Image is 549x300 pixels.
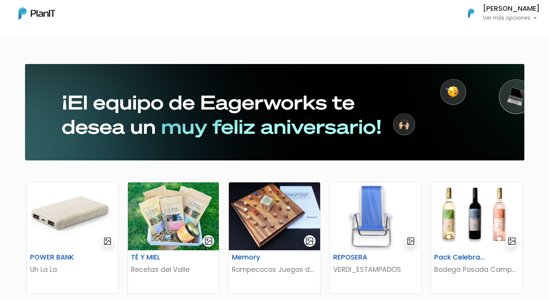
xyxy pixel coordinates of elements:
h6: REPOSERA [329,253,391,261]
p: Rompecocos Juegos de Ingenio [232,265,317,275]
h6: [PERSON_NAME] [483,5,540,12]
a: gallery-light TÈ Y MIEL Recetas del Valle [128,182,219,294]
a: gallery-light Pack Celebración Bodega Posada Campotinto [431,182,522,294]
p: Recetas del Valle [131,265,216,275]
img: gallery-light [507,237,516,246]
h6: POWER BANK [25,253,88,261]
img: thumb_WhatsApp_Image_2025-06-21_at_11.38.19.jpeg [27,182,118,250]
h6: Memory [227,253,290,261]
img: thumb_Captura_de_pantalla_2024-09-05_150832.png [330,182,421,250]
img: gallery-light [406,237,415,246]
h6: TÈ Y MIEL [126,253,189,261]
a: gallery-light REPOSERA VERDI_ESTAMPADOS [330,182,421,294]
p: Bodega Posada Campotinto [434,265,519,275]
img: PlanIt Logo [463,5,480,22]
img: gallery-light [103,237,112,246]
img: thumb_2000___2000-Photoroom_-_2024-09-23T164353.701.jpg [431,182,522,250]
img: gallery-light [204,237,213,246]
img: thumb_Memory.PNG [229,182,320,250]
img: thumb_PHOTO-2024-04-09-14-21-58.jpg [128,182,219,250]
h6: Pack Celebración [430,253,492,261]
a: gallery-light Memory Rompecocos Juegos de Ingenio [228,182,320,294]
button: PlanIt Logo [PERSON_NAME] Ver más opciones [458,3,540,23]
img: gallery-light [305,237,314,246]
p: VERDI_ESTAMPADOS [333,265,418,275]
p: Uh La La [30,265,115,275]
a: gallery-light POWER BANK Uh La La [27,182,118,294]
img: PlanIt Logo [18,7,55,19]
p: Ver más opciones [483,15,540,21]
